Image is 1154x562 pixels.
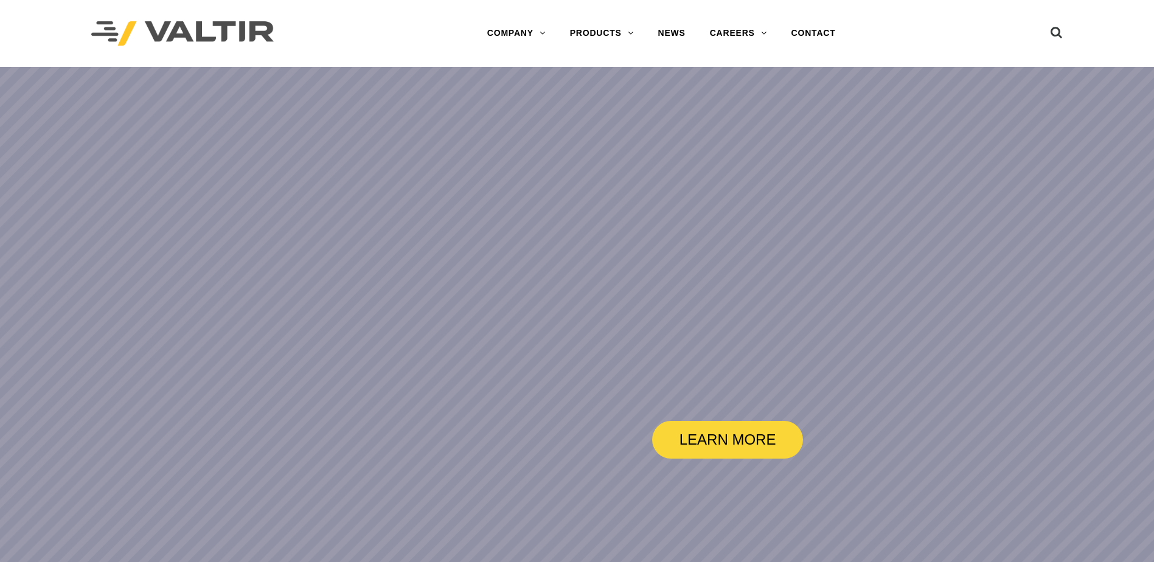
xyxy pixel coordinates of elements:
img: Valtir [91,21,274,46]
a: LEARN MORE [652,421,803,459]
a: COMPANY [475,21,558,46]
a: CONTACT [779,21,848,46]
a: NEWS [646,21,698,46]
a: CAREERS [698,21,779,46]
a: PRODUCTS [558,21,646,46]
